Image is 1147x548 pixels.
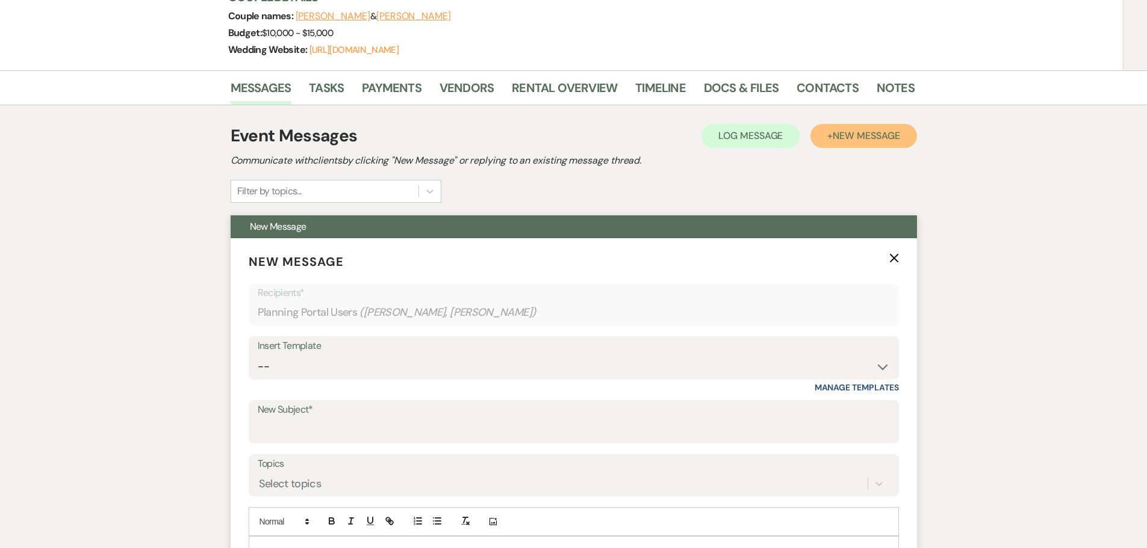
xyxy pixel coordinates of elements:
button: Log Message [701,124,800,148]
h1: Event Messages [231,123,358,149]
a: Timeline [635,78,686,105]
a: Tasks [309,78,344,105]
span: New Message [249,254,344,269]
span: & [296,10,451,22]
a: Manage Templates [815,382,899,393]
button: [PERSON_NAME] [296,11,370,21]
span: Wedding Website: [228,43,309,56]
a: Notes [877,78,915,105]
p: Recipients* [258,285,890,301]
a: Contacts [797,78,859,105]
h2: Communicate with clients by clicking "New Message" or replying to an existing message thread. [231,153,917,168]
label: Topics [258,455,890,473]
button: +New Message [810,124,916,148]
span: Couple names: [228,10,296,22]
div: Planning Portal Users [258,301,890,324]
span: New Message [250,220,306,233]
a: Vendors [440,78,494,105]
span: Budget: [228,26,263,39]
span: $10,000 - $15,000 [262,27,333,39]
span: Log Message [718,129,783,142]
button: [PERSON_NAME] [376,11,451,21]
span: ( [PERSON_NAME], [PERSON_NAME] ) [359,304,536,321]
div: Filter by topics... [237,184,302,199]
a: Messages [231,78,291,105]
a: [URL][DOMAIN_NAME] [309,44,399,56]
a: Rental Overview [512,78,617,105]
label: New Subject* [258,401,890,419]
div: Select topics [259,476,322,492]
a: Docs & Files [704,78,779,105]
span: New Message [833,129,900,142]
div: Insert Template [258,337,890,355]
a: Payments [362,78,421,105]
